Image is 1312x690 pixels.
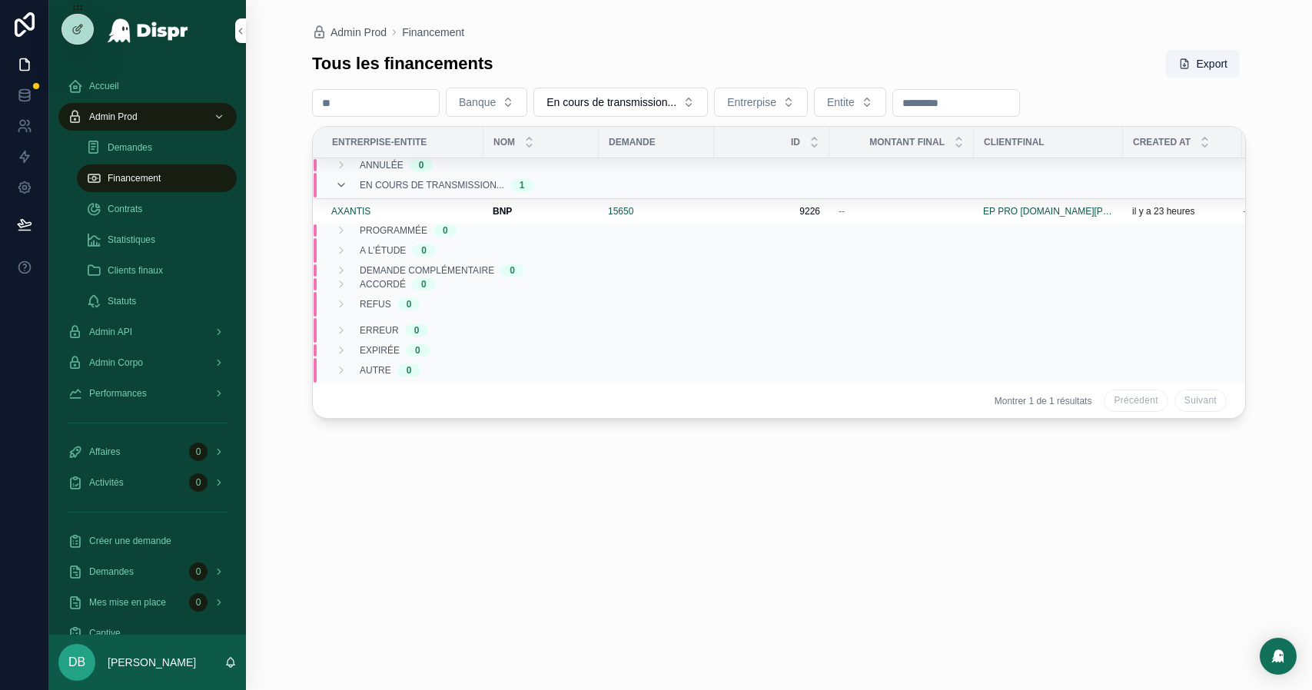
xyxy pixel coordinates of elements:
[331,205,474,217] a: AXANTIS
[459,95,496,110] span: Banque
[360,159,404,171] span: Annulée
[108,172,161,184] span: Financement
[360,324,399,337] span: Erreur
[493,136,515,148] span: Nom
[791,136,800,148] span: Id
[493,205,590,217] a: BNP
[330,25,387,40] span: Admin Prod
[839,205,845,217] span: --
[727,95,776,110] span: Entrerpise
[68,653,85,672] span: DB
[331,205,370,217] a: AXANTIS
[402,25,464,40] a: Financement
[1133,136,1191,148] span: Created at
[89,387,147,400] span: Performances
[608,205,705,217] a: 15650
[108,264,163,277] span: Clients finaux
[421,278,427,290] div: 0
[189,473,208,492] div: 0
[108,203,142,215] span: Contrats
[89,111,138,123] span: Admin Prod
[108,655,196,670] p: [PERSON_NAME]
[89,446,120,458] span: Affaires
[89,80,119,92] span: Accueil
[77,134,237,161] a: Demandes
[446,88,527,117] button: Select Button
[443,224,448,237] div: 0
[49,61,246,635] div: scrollable content
[189,443,208,461] div: 0
[58,589,237,616] a: Mes mise en place0
[421,244,427,257] div: 0
[58,318,237,346] a: Admin API
[107,18,189,43] img: App logo
[58,72,237,100] a: Accueil
[414,324,420,337] div: 0
[520,179,525,191] div: 1
[723,205,820,217] a: 9226
[360,278,406,290] span: Accordé
[332,136,427,148] span: Entrerpise-Entite
[77,195,237,223] a: Contrats
[58,438,237,466] a: Affaires0
[839,205,965,217] a: --
[108,234,155,246] span: Statistiques
[360,264,494,277] span: Demande complémentaire
[360,344,400,357] span: Expirée
[869,136,945,148] span: Montant final
[983,205,1114,217] a: EP PRO [DOMAIN_NAME][PERSON_NAME]
[89,627,121,639] span: Captive
[77,164,237,192] a: Financement
[493,206,512,217] strong: BNP
[89,326,132,338] span: Admin API
[89,476,124,489] span: Activités
[189,593,208,612] div: 0
[58,380,237,407] a: Performances
[360,224,427,237] span: Programmée
[77,287,237,315] a: Statuts
[419,159,424,171] div: 0
[360,298,391,310] span: Refus
[58,469,237,496] a: Activités0
[1243,205,1249,217] span: --
[360,244,406,257] span: A l'étude
[312,25,387,40] a: Admin Prod
[77,257,237,284] a: Clients finaux
[360,179,504,191] span: En cours de transmission...
[58,103,237,131] a: Admin Prod
[58,527,237,555] a: Créer une demande
[89,596,166,609] span: Mes mise en place
[1132,205,1233,217] a: il y a 23 heures
[58,349,237,377] a: Admin Corpo
[984,136,1045,148] span: ClientFinal
[407,364,412,377] div: 0
[89,566,134,578] span: Demandes
[995,395,1092,407] span: Montrer 1 de 1 résultats
[312,53,493,75] h1: Tous les financements
[77,226,237,254] a: Statistiques
[1132,205,1194,217] p: il y a 23 heures
[609,136,656,148] span: Demande
[58,619,237,647] a: Captive
[608,205,633,217] a: 15650
[1260,638,1297,675] div: Open Intercom Messenger
[89,535,171,547] span: Créer une demande
[814,88,886,117] button: Select Button
[827,95,855,110] span: Entite
[533,88,708,117] button: Select Button
[510,264,515,277] div: 0
[714,88,808,117] button: Select Button
[360,364,391,377] span: Autre
[1166,50,1240,78] button: Export
[108,141,152,154] span: Demandes
[89,357,143,369] span: Admin Corpo
[108,295,136,307] span: Statuts
[189,562,208,581] div: 0
[407,298,412,310] div: 0
[546,95,676,110] span: En cours de transmission...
